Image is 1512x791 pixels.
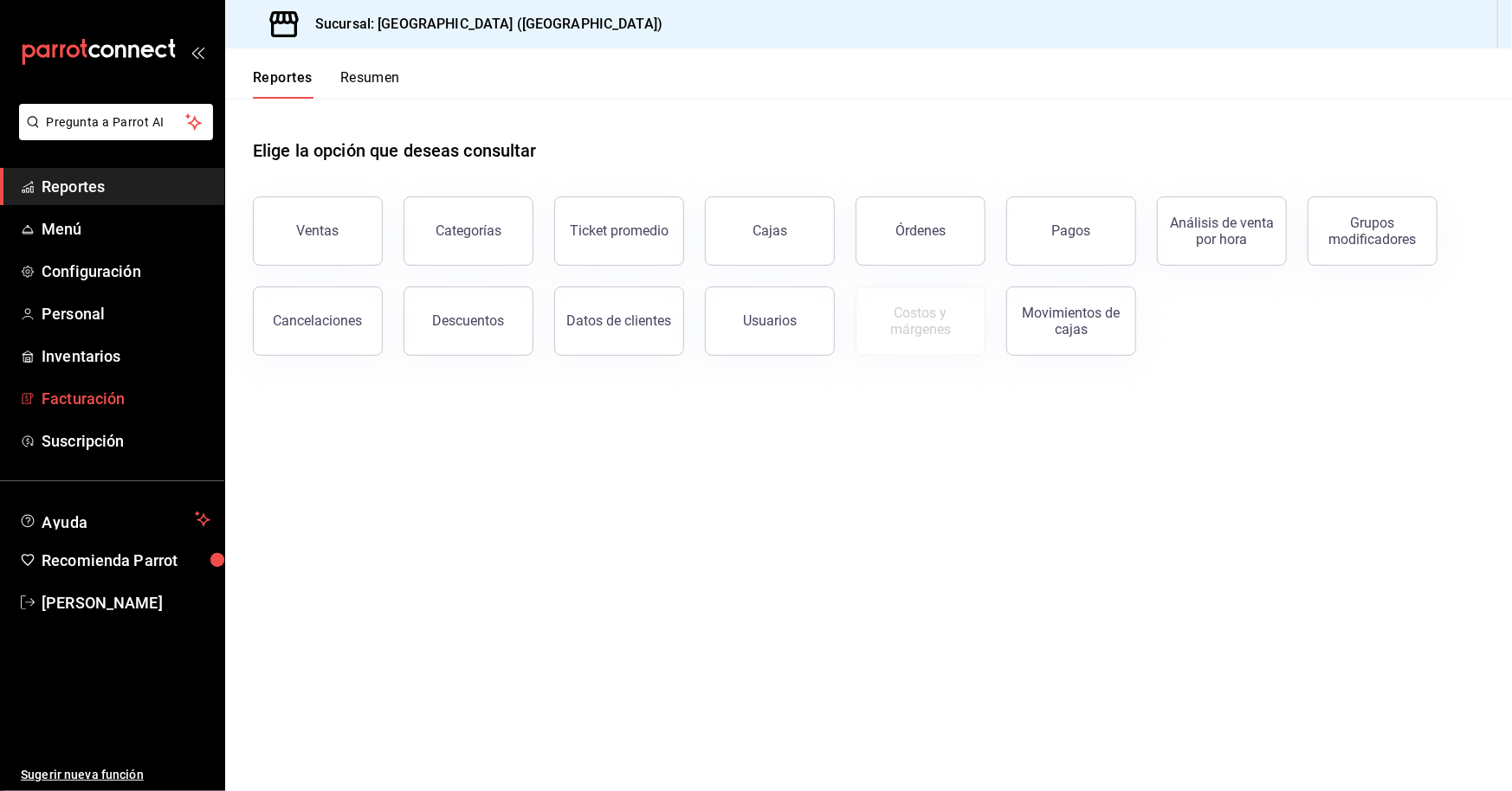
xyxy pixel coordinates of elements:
[554,196,684,266] button: Ticket promedio
[12,125,213,144] a: Pregunta a Parrot AI
[42,429,210,453] span: Suscripción
[436,222,501,239] div: Categorías
[19,104,213,140] button: Pregunta a Parrot AI
[554,286,684,356] button: Datos de clientes
[42,260,210,283] span: Configuración
[570,222,669,239] div: Ticket promedio
[753,222,787,239] div: Cajas
[42,509,188,530] span: Ayuda
[42,344,210,368] span: Inventarios
[1308,196,1438,266] button: Grupos modificadores
[253,69,400,99] div: navigation tabs
[297,222,339,239] div: Ventas
[301,14,662,35] h3: Sucursal: [GEOGRAPHIC_DATA] ([GEOGRAPHIC_DATA])
[1319,215,1426,248] div: Grupos modificadores
[895,222,946,239] div: Órdenes
[340,69,400,99] button: Resumen
[1006,286,1136,356] button: Movimientos de cajas
[42,175,210,198] span: Reportes
[433,312,505,329] div: Descuentos
[253,286,383,356] button: Cancelaciones
[42,302,210,325] span: Personal
[253,196,383,266] button: Ventas
[21,766,210,784] span: Sugerir nueva función
[47,113,186,132] span: Pregunta a Parrot AI
[404,196,533,266] button: Categorías
[856,196,985,266] button: Órdenes
[404,286,533,356] button: Descuentos
[42,217,210,241] span: Menú
[191,45,204,59] button: open_drawer_menu
[253,69,313,99] button: Reportes
[42,387,210,410] span: Facturación
[856,286,985,356] button: Contrata inventarios para ver este reporte
[1006,196,1136,266] button: Pagos
[705,286,835,356] button: Usuarios
[1157,196,1287,266] button: Análisis de venta por hora
[1018,305,1125,338] div: Movimientos de cajas
[705,196,835,266] button: Cajas
[274,312,363,329] div: Cancelaciones
[42,591,210,614] span: [PERSON_NAME]
[1052,222,1091,239] div: Pagos
[1168,215,1276,248] div: Análisis de venta por hora
[42,549,210,572] span: Recomienda Parrot
[867,305,974,338] div: Costos y márgenes
[253,138,537,164] h1: Elige la opción que deseas consultar
[743,312,797,329] div: Usuarios
[567,312,672,329] div: Datos de clientes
